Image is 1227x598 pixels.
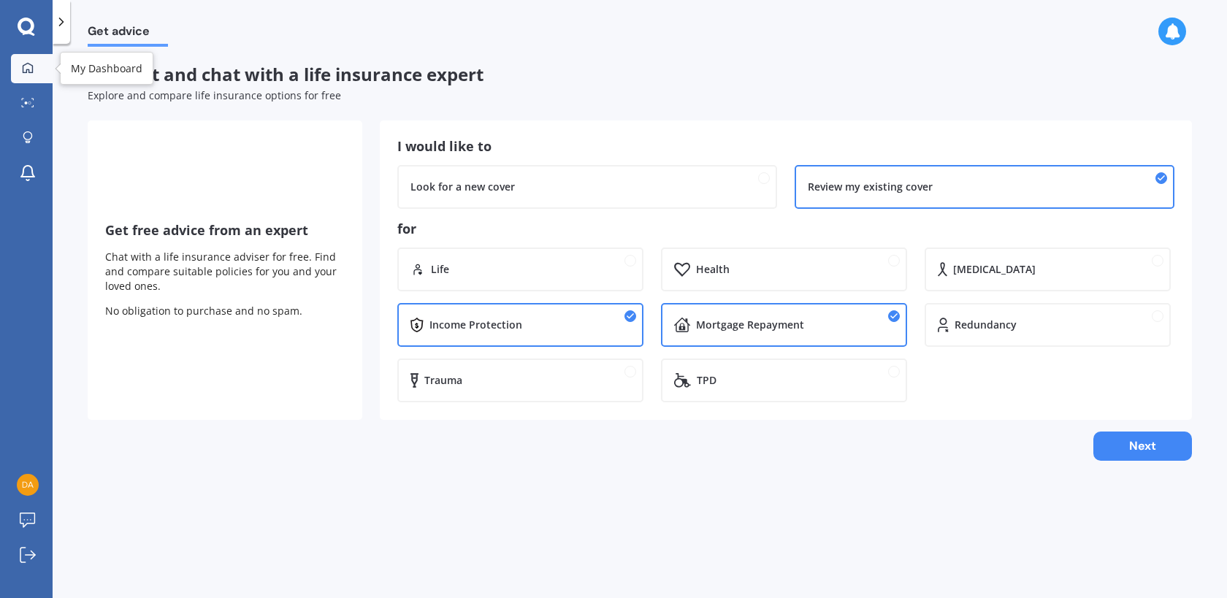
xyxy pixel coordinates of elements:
img: Trauma [410,373,418,388]
div: Mortgage Repayment [696,318,804,332]
div: My Dashboard [71,61,142,76]
div: Life [431,262,449,277]
img: Income Protection [410,318,424,332]
div: Review my existing cover [808,180,933,194]
div: Income Protection [429,318,522,332]
img: Redundancy [938,318,949,332]
p: No obligation to purchase and no spam. [105,304,345,318]
img: Life [410,262,425,277]
span: Connect and chat with a life insurance expert [88,62,483,86]
h3: I would like to [397,138,1174,155]
div: [MEDICAL_DATA] [953,262,1036,277]
h3: for [397,221,1174,237]
div: Trauma [424,373,462,388]
span: Get advice [88,24,168,44]
img: a4e201ab66adb0f550a712ca8fd608a2 [17,474,39,496]
img: Cancer [938,262,947,277]
p: Chat with a life insurance adviser for free. Find and compare suitable policies for you and your ... [105,250,345,294]
img: TPD [674,373,691,388]
img: Health [674,262,690,277]
div: Health [696,262,730,277]
div: TPD [697,373,716,388]
button: Next [1093,432,1192,461]
img: Mortgage Repayment [674,318,690,332]
h3: Get free advice from an expert [105,222,345,239]
div: Look for a new cover [410,180,515,194]
span: Explore and compare life insurance options for free [88,88,341,102]
div: Redundancy [955,318,1017,332]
